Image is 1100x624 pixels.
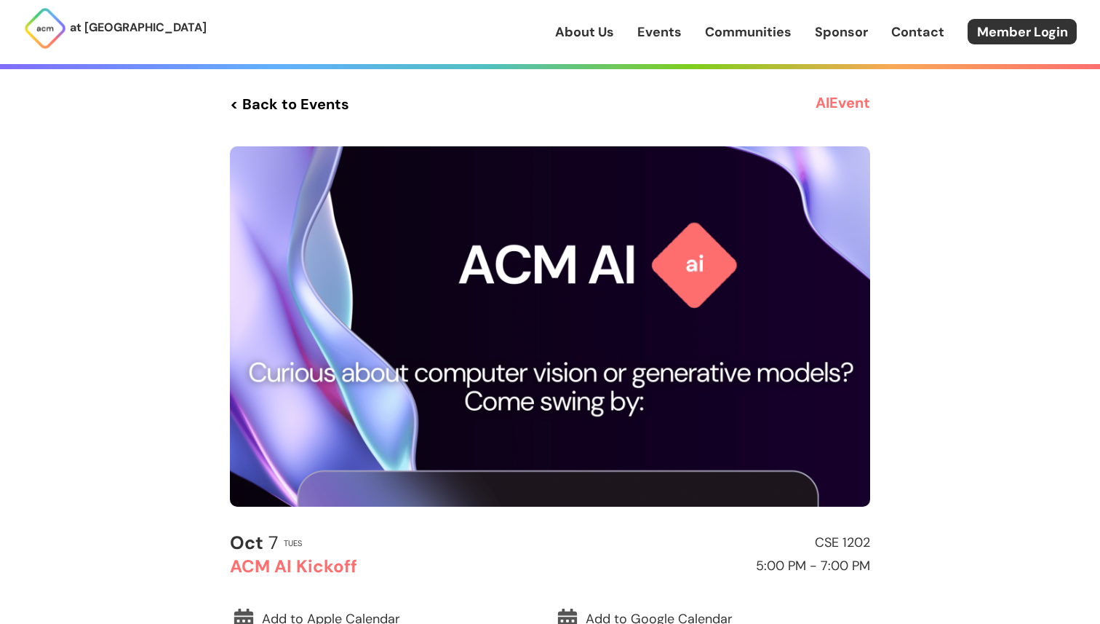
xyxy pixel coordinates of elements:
[230,91,349,117] a: < Back to Events
[705,23,792,42] a: Communities
[637,23,682,42] a: Events
[557,536,870,550] h2: CSE 1202
[891,23,944,42] a: Contact
[230,557,543,576] h2: ACM AI Kickoff
[968,19,1077,44] a: Member Login
[230,533,278,553] h2: 7
[557,559,870,574] h2: 5:00 PM - 7:00 PM
[230,146,870,507] img: Event Cover Photo
[815,23,868,42] a: Sponsor
[555,23,614,42] a: About Us
[284,539,302,548] h2: Tues
[230,531,263,555] b: Oct
[23,7,67,50] img: ACM Logo
[70,18,207,37] p: at [GEOGRAPHIC_DATA]
[816,91,870,117] h3: AI Event
[23,7,207,50] a: at [GEOGRAPHIC_DATA]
